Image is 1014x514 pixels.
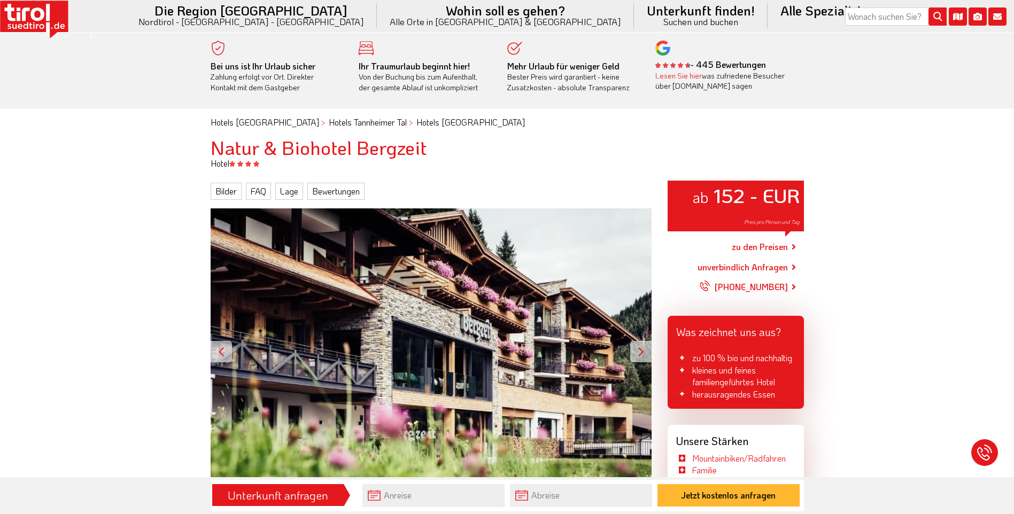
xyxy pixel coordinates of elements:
[698,261,788,274] a: unverbindlich Anfragen
[657,484,800,507] button: Jetzt kostenlos anfragen
[359,61,491,93] div: Von der Buchung bis zum Aufenthalt, der gesamte Ablauf ist unkompliziert
[215,486,340,504] div: Unterkunft anfragen
[211,60,315,72] b: Bei uns ist Ihr Urlaub sicher
[655,59,766,70] b: - 445 Bewertungen
[969,7,987,26] i: Fotogalerie
[988,7,1007,26] i: Kontakt
[692,187,709,207] small: ab
[668,425,804,453] div: Unsere Stärken
[676,388,795,400] li: herausragendes Essen
[211,116,319,128] a: Hotels [GEOGRAPHIC_DATA]
[510,484,652,507] input: Abreise
[246,183,271,200] a: FAQ
[275,183,303,200] a: Lage
[655,71,788,91] div: was zufriedene Besucher über [DOMAIN_NAME] sagen
[845,7,947,26] input: Wonach suchen Sie?
[655,41,670,56] img: google
[211,183,242,200] a: Bilder
[692,464,717,476] a: Familie
[714,183,800,208] strong: 152 - EUR
[416,116,525,128] a: Hotels [GEOGRAPHIC_DATA]
[507,60,620,72] b: Mehr Urlaub für weniger Geld
[668,316,804,344] div: Was zeichnet uns aus?
[362,484,505,507] input: Anreise
[700,274,788,300] a: [PHONE_NUMBER]
[329,116,407,128] a: Hotels Tannheimer Tal
[692,477,724,488] a: Wandern
[507,61,640,93] div: Bester Preis wird garantiert - keine Zusatzkosten - absolute Transparenz
[647,17,755,26] small: Suchen und buchen
[676,364,795,388] li: kleines und feines familiengeführtes Hotel
[949,7,967,26] i: Karte öffnen
[203,158,812,169] div: Hotel
[676,352,795,364] li: zu 100 % bio und nachhaltig
[732,233,788,260] a: zu den Preisen
[138,17,364,26] small: Nordtirol - [GEOGRAPHIC_DATA] - [GEOGRAPHIC_DATA]
[211,61,343,93] div: Zahlung erfolgt vor Ort. Direkter Kontakt mit dem Gastgeber
[655,71,702,81] a: Lesen Sie hier
[211,137,804,158] h1: Natur & Biohotel Bergzeit
[692,453,786,464] a: Mountainbiken/Radfahren
[390,17,621,26] small: Alle Orte in [GEOGRAPHIC_DATA] & [GEOGRAPHIC_DATA]
[307,183,365,200] a: Bewertungen
[359,60,470,72] b: Ihr Traumurlaub beginnt hier!
[744,219,800,225] span: Preis pro Person und Tag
